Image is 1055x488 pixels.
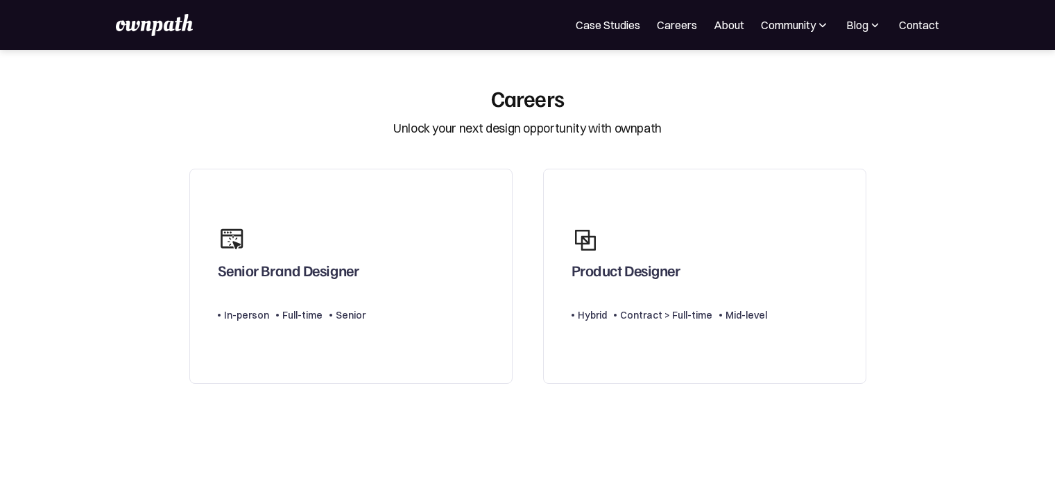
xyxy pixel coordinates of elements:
[761,17,830,33] div: Community
[543,169,866,385] a: Product DesignerHybridContract > Full-timeMid-level
[620,307,712,323] div: Contract > Full-time
[572,261,680,286] div: Product Designer
[726,307,767,323] div: Mid-level
[846,17,868,33] div: Blog
[282,307,323,323] div: Full-time
[218,261,359,286] div: Senior Brand Designer
[336,307,366,323] div: Senior
[714,17,744,33] a: About
[761,17,816,33] div: Community
[578,307,607,323] div: Hybrid
[576,17,640,33] a: Case Studies
[393,119,662,137] div: Unlock your next design opportunity with ownpath
[846,17,882,33] div: Blog
[224,307,269,323] div: In-person
[657,17,697,33] a: Careers
[491,85,565,111] div: Careers
[899,17,939,33] a: Contact
[189,169,513,385] a: Senior Brand DesignerIn-personFull-timeSenior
